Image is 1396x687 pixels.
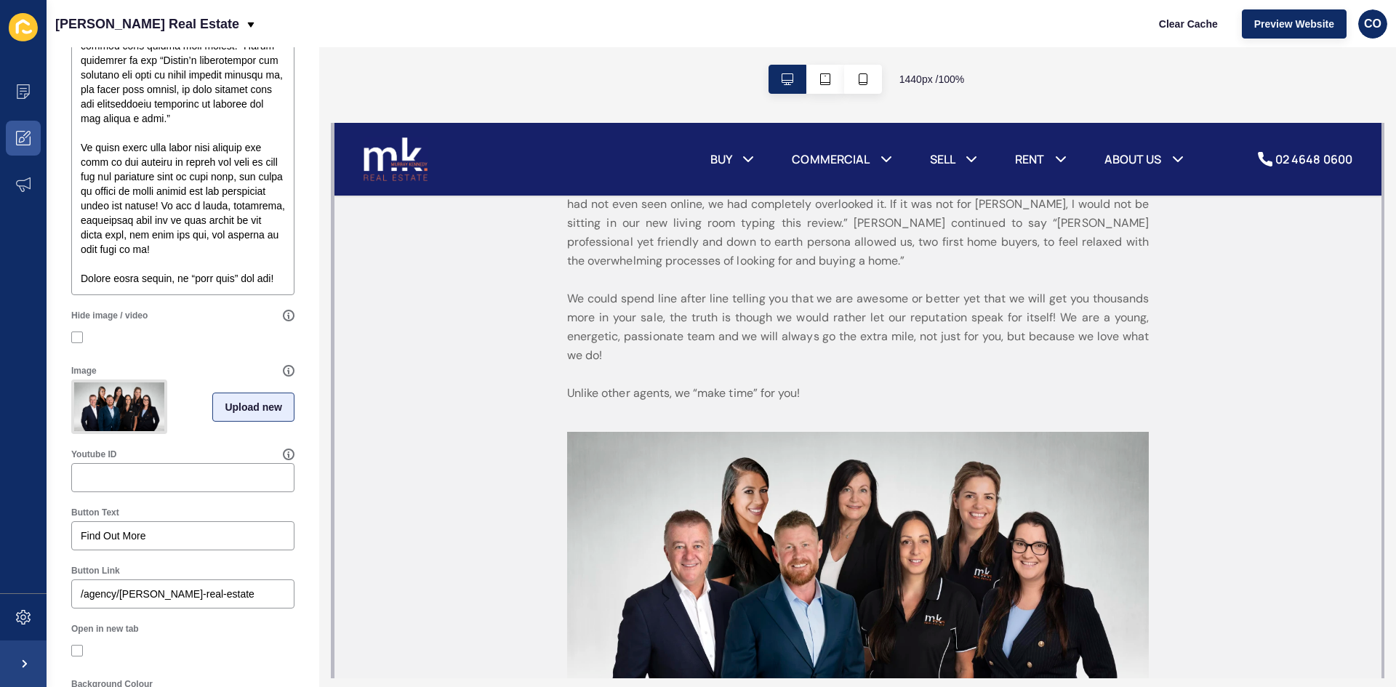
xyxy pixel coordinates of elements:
[922,28,1019,45] a: 02 4648 0600
[899,72,965,87] span: 1440 px / 100 %
[785,376,1032,541] iframe: Webchat widget
[1254,17,1334,31] span: Preview Website
[941,28,1019,45] div: 02 4648 0600
[376,28,398,45] a: BUY
[71,449,116,460] label: Youtube ID
[1159,17,1218,31] span: Clear Cache
[225,400,282,414] span: Upload new
[212,393,294,422] button: Upload new
[1147,9,1230,39] button: Clear Cache
[1364,17,1381,31] span: CO
[681,28,710,45] a: RENT
[71,365,97,377] label: Image
[71,623,139,635] label: Open in new tab
[595,28,622,45] a: SELL
[770,28,827,45] a: ABOUT US
[55,6,239,42] p: [PERSON_NAME] Real Estate
[71,507,119,518] label: Button Text
[74,382,164,431] img: fe05c295c07cf625aa6772f9c3eae708.jpg
[457,28,535,45] a: COMMERCIAL
[1242,9,1347,39] button: Preview Website
[233,309,814,623] img: Image related to text in section
[71,310,148,321] label: Hide image / video
[29,15,93,58] img: Company logo
[71,565,120,576] label: Button Link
